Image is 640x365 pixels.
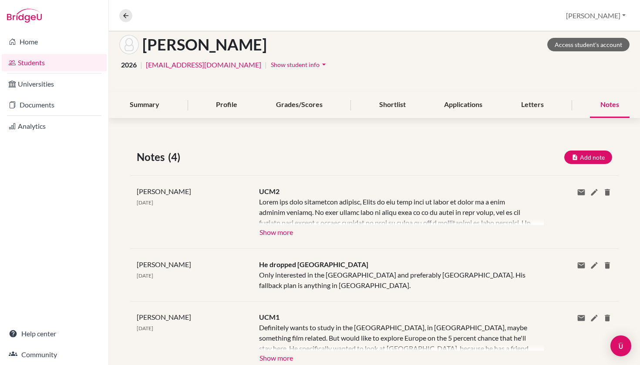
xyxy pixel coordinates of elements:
div: Letters [511,92,554,118]
a: Documents [2,96,107,114]
img: Bridge-U [7,9,42,23]
button: Show more [259,351,293,364]
a: Universities [2,75,107,93]
span: UCM1 [259,313,280,321]
span: He dropped [GEOGRAPHIC_DATA] [259,260,368,268]
span: UCM2 [259,187,280,195]
a: Access student's account [547,38,630,51]
span: [PERSON_NAME] [137,187,191,195]
a: Students [2,54,107,71]
div: Only interested in the [GEOGRAPHIC_DATA] and preferably [GEOGRAPHIC_DATA]. His fallback plan is a... [253,259,538,291]
div: Shortlist [369,92,416,118]
span: [DATE] [137,272,153,279]
a: [EMAIL_ADDRESS][DOMAIN_NAME] [146,60,261,70]
div: Notes [590,92,630,118]
span: 2026 [121,60,137,70]
button: Show student infoarrow_drop_down [270,58,329,71]
a: Help center [2,325,107,342]
i: arrow_drop_down [320,60,328,69]
button: [PERSON_NAME] [562,7,630,24]
div: Definitely wants to study in the [GEOGRAPHIC_DATA], in [GEOGRAPHIC_DATA], maybe something film re... [259,322,531,351]
div: Grades/Scores [266,92,333,118]
div: Summary [119,92,170,118]
span: [DATE] [137,325,153,332]
a: Home [2,33,107,50]
span: | [140,60,142,70]
button: Add note [564,151,612,164]
h1: [PERSON_NAME] [142,35,267,54]
span: (4) [168,149,184,165]
a: Analytics [2,117,107,135]
button: Show more [259,225,293,238]
span: [DATE] [137,199,153,206]
span: [PERSON_NAME] [137,313,191,321]
div: Lorem ips dolo sitametcon adipisc, Elits do eiu temp inci ut labor et dolor ma a enim adminim ven... [259,197,531,225]
a: Community [2,346,107,363]
div: Profile [205,92,248,118]
span: Notes [137,149,168,165]
img: Péter Szabó-Szentgyörgyi's avatar [119,35,139,54]
span: [PERSON_NAME] [137,260,191,268]
div: Applications [434,92,493,118]
span: Show student info [271,61,320,68]
div: Open Intercom Messenger [610,335,631,356]
span: | [265,60,267,70]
